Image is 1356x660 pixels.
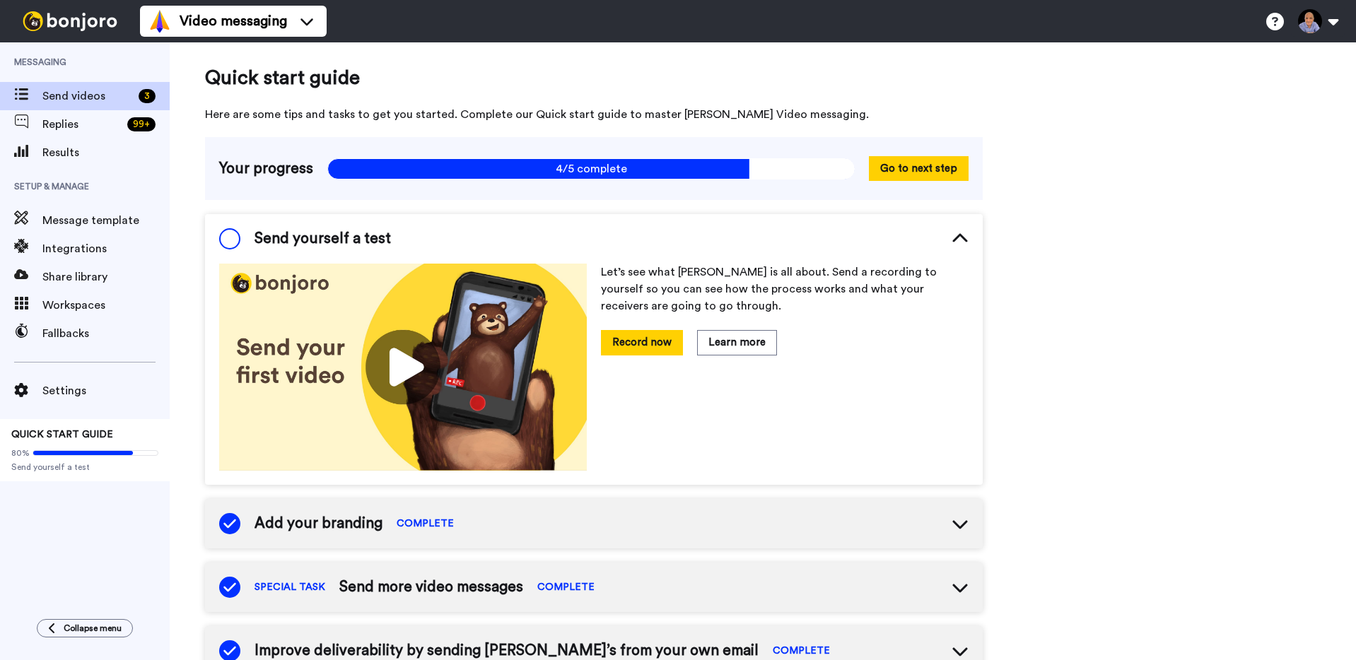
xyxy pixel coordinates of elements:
[697,330,777,355] button: Learn more
[219,158,313,179] span: Your progress
[205,64,983,92] span: Quick start guide
[255,580,325,594] span: SPECIAL TASK
[205,106,983,123] span: Here are some tips and tasks to get you started. Complete our Quick start guide to master [PERSON...
[139,89,156,103] div: 3
[42,88,133,105] span: Send videos
[127,117,156,131] div: 99 +
[773,644,830,658] span: COMPLETE
[339,577,523,598] span: Send more video messages
[42,212,170,229] span: Message template
[869,156,969,181] button: Go to next step
[327,158,855,179] span: 4/5 complete
[37,619,133,637] button: Collapse menu
[255,513,382,534] span: Add your branding
[537,580,595,594] span: COMPLETE
[17,11,123,31] img: bj-logo-header-white.svg
[42,144,170,161] span: Results
[180,11,287,31] span: Video messaging
[42,269,170,285] span: Share library
[42,382,170,399] span: Settings
[42,297,170,314] span: Workspaces
[42,240,170,257] span: Integrations
[255,228,391,249] span: Send yourself a test
[42,116,122,133] span: Replies
[219,264,587,471] img: 178eb3909c0dc23ce44563bdb6dc2c11.jpg
[148,10,171,33] img: vm-color.svg
[601,330,683,355] button: Record now
[11,430,113,440] span: QUICK START GUIDE
[601,264,969,314] p: Let’s see what [PERSON_NAME] is all about. Send a recording to yourself so you can see how the pr...
[11,461,158,473] span: Send yourself a test
[11,447,30,459] span: 80%
[397,517,454,531] span: COMPLETE
[64,623,122,634] span: Collapse menu
[42,325,170,342] span: Fallbacks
